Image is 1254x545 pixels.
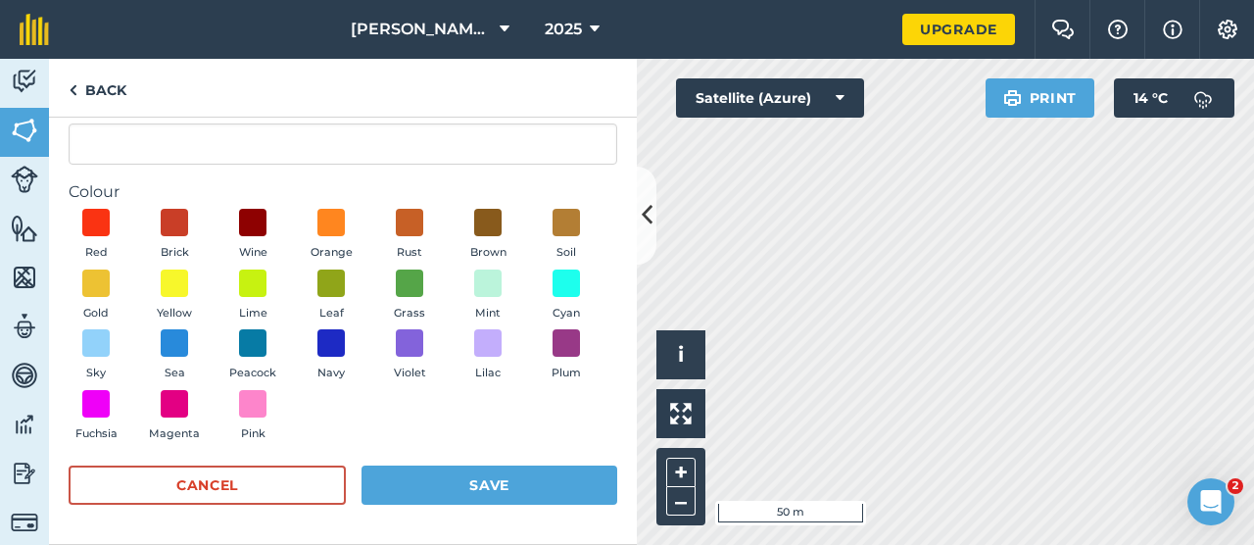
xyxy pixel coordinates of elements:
img: svg+xml;base64,PD94bWwgdmVyc2lvbj0iMS4wIiBlbmNvZGluZz0idXRmLTgiPz4KPCEtLSBHZW5lcmF0b3I6IEFkb2JlIE... [11,459,38,488]
button: Wine [225,209,280,262]
span: Navy [317,365,345,382]
img: A cog icon [1216,20,1239,39]
button: Violet [382,329,437,382]
button: Fuchsia [69,390,123,443]
span: Fuchsia [75,425,118,443]
span: Rust [397,244,422,262]
span: Brown [470,244,506,262]
img: svg+xml;base64,PHN2ZyB4bWxucz0iaHR0cDovL3d3dy53My5vcmcvMjAwMC9zdmciIHdpZHRoPSI5IiBoZWlnaHQ9IjI0Ii... [69,78,77,102]
button: Orange [304,209,359,262]
button: Magenta [147,390,202,443]
span: [PERSON_NAME] Farm [351,18,492,41]
span: 2025 [545,18,582,41]
button: – [666,487,696,516]
img: svg+xml;base64,PD94bWwgdmVyc2lvbj0iMS4wIiBlbmNvZGluZz0idXRmLTgiPz4KPCEtLSBHZW5lcmF0b3I6IEFkb2JlIE... [11,361,38,390]
span: Sky [86,365,106,382]
button: Lilac [460,329,515,382]
button: Pink [225,390,280,443]
button: Rust [382,209,437,262]
span: Soil [556,244,576,262]
img: svg+xml;base64,PD94bWwgdmVyc2lvbj0iMS4wIiBlbmNvZGluZz0idXRmLTgiPz4KPCEtLSBHZW5lcmF0b3I6IEFkb2JlIE... [11,166,38,193]
span: Magenta [149,425,200,443]
span: Grass [394,305,425,322]
button: Mint [460,270,515,322]
img: svg+xml;base64,PD94bWwgdmVyc2lvbj0iMS4wIiBlbmNvZGluZz0idXRmLTgiPz4KPCEtLSBHZW5lcmF0b3I6IEFkb2JlIE... [11,509,38,536]
span: Lime [239,305,267,322]
span: i [678,342,684,367]
img: svg+xml;base64,PHN2ZyB4bWxucz0iaHR0cDovL3d3dy53My5vcmcvMjAwMC9zdmciIHdpZHRoPSI1NiIgaGVpZ2h0PSI2MC... [11,263,38,292]
button: Plum [539,329,594,382]
span: Gold [83,305,109,322]
a: Back [49,59,146,117]
button: + [666,458,696,487]
label: Colour [69,180,617,204]
button: Yellow [147,270,202,322]
span: 14 ° C [1133,78,1168,118]
img: Two speech bubbles overlapping with the left bubble in the forefront [1051,20,1075,39]
button: Brick [147,209,202,262]
img: A question mark icon [1106,20,1130,39]
span: Brick [161,244,189,262]
span: Wine [239,244,267,262]
button: Soil [539,209,594,262]
a: Upgrade [902,14,1015,45]
span: 2 [1228,478,1243,494]
img: svg+xml;base64,PD94bWwgdmVyc2lvbj0iMS4wIiBlbmNvZGluZz0idXRmLTgiPz4KPCEtLSBHZW5lcmF0b3I6IEFkb2JlIE... [1183,78,1223,118]
img: svg+xml;base64,PHN2ZyB4bWxucz0iaHR0cDovL3d3dy53My5vcmcvMjAwMC9zdmciIHdpZHRoPSIxNyIgaGVpZ2h0PSIxNy... [1163,18,1182,41]
img: fieldmargin Logo [20,14,49,45]
span: Leaf [319,305,344,322]
button: Gold [69,270,123,322]
img: svg+xml;base64,PD94bWwgdmVyc2lvbj0iMS4wIiBlbmNvZGluZz0idXRmLTgiPz4KPCEtLSBHZW5lcmF0b3I6IEFkb2JlIE... [11,312,38,341]
button: Cancel [69,466,346,505]
button: Red [69,209,123,262]
button: i [656,330,705,379]
span: Orange [311,244,353,262]
button: 14 °C [1114,78,1234,118]
button: Brown [460,209,515,262]
button: Save [362,466,617,505]
span: Violet [394,365,426,382]
img: svg+xml;base64,PD94bWwgdmVyc2lvbj0iMS4wIiBlbmNvZGluZz0idXRmLTgiPz4KPCEtLSBHZW5lcmF0b3I6IEFkb2JlIE... [11,410,38,439]
img: svg+xml;base64,PHN2ZyB4bWxucz0iaHR0cDovL3d3dy53My5vcmcvMjAwMC9zdmciIHdpZHRoPSI1NiIgaGVpZ2h0PSI2MC... [11,116,38,145]
span: Lilac [475,365,501,382]
img: svg+xml;base64,PD94bWwgdmVyc2lvbj0iMS4wIiBlbmNvZGluZz0idXRmLTgiPz4KPCEtLSBHZW5lcmF0b3I6IEFkb2JlIE... [11,67,38,96]
span: Plum [552,365,581,382]
button: Grass [382,270,437,322]
button: Lime [225,270,280,322]
button: Sky [69,329,123,382]
button: Sea [147,329,202,382]
span: Mint [475,305,501,322]
span: Sea [165,365,185,382]
span: Peacock [229,365,276,382]
span: Pink [241,425,265,443]
button: Peacock [225,329,280,382]
img: svg+xml;base64,PHN2ZyB4bWxucz0iaHR0cDovL3d3dy53My5vcmcvMjAwMC9zdmciIHdpZHRoPSI1NiIgaGVpZ2h0PSI2MC... [11,214,38,243]
iframe: Intercom live chat [1187,478,1234,525]
button: Print [986,78,1095,118]
button: Leaf [304,270,359,322]
button: Satellite (Azure) [676,78,864,118]
span: Cyan [553,305,580,322]
span: Red [85,244,108,262]
img: Four arrows, one pointing top left, one top right, one bottom right and the last bottom left [670,403,692,424]
img: svg+xml;base64,PHN2ZyB4bWxucz0iaHR0cDovL3d3dy53My5vcmcvMjAwMC9zdmciIHdpZHRoPSIxOSIgaGVpZ2h0PSIyNC... [1003,86,1022,110]
button: Navy [304,329,359,382]
button: Cyan [539,270,594,322]
span: Yellow [157,305,192,322]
